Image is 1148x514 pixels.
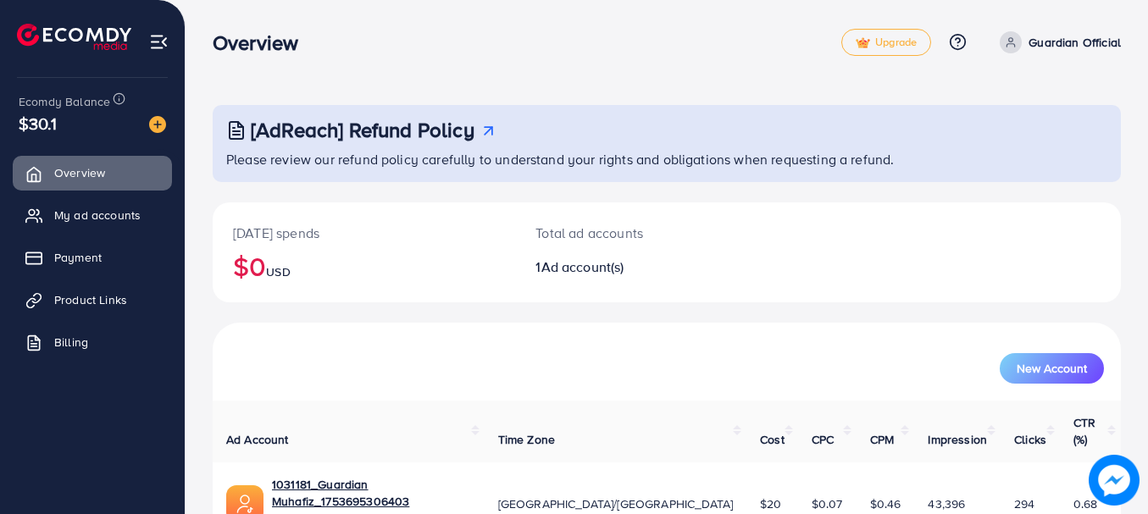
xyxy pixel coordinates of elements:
h3: Overview [213,30,312,55]
p: Please review our refund policy carefully to understand your rights and obligations when requesti... [226,149,1111,169]
a: My ad accounts [13,198,172,232]
span: Billing [54,334,88,351]
span: [GEOGRAPHIC_DATA]/[GEOGRAPHIC_DATA] [498,495,734,512]
h2: $0 [233,250,495,282]
span: CTR (%) [1073,414,1095,448]
span: 0.68 [1073,495,1098,512]
span: Payment [54,249,102,266]
span: Product Links [54,291,127,308]
span: Ad account(s) [541,257,624,276]
a: Guardian Official [993,31,1121,53]
span: Impression [928,431,987,448]
a: Product Links [13,283,172,317]
span: $20 [760,495,781,512]
p: Total ad accounts [535,223,722,243]
span: New Account [1017,362,1087,374]
span: CPM [870,431,894,448]
span: Ad Account [226,431,289,448]
span: Clicks [1014,431,1046,448]
span: My ad accounts [54,207,141,224]
span: Time Zone [498,431,555,448]
span: USD [266,263,290,280]
a: tickUpgrade [841,29,931,56]
a: 1031181_Guardian Muhafiz_1753695306403 [272,476,471,511]
a: Overview [13,156,172,190]
p: Guardian Official [1029,32,1121,53]
span: $30.1 [19,111,57,135]
img: image [1089,455,1140,506]
button: New Account [1000,353,1104,384]
a: Billing [13,325,172,359]
span: Upgrade [856,36,917,49]
span: 294 [1014,495,1034,512]
span: Ecomdy Balance [19,93,110,110]
h2: 1 [535,259,722,275]
h3: [AdReach] Refund Policy [251,118,474,142]
span: Cost [760,431,785,448]
img: image [149,116,166,133]
img: logo [17,24,131,50]
span: CPC [812,431,834,448]
span: Overview [54,164,105,181]
img: tick [856,37,870,49]
p: [DATE] spends [233,223,495,243]
span: $0.46 [870,495,901,512]
span: 43,396 [928,495,965,512]
span: $0.07 [812,495,843,512]
img: menu [149,32,169,52]
a: Payment [13,240,172,274]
